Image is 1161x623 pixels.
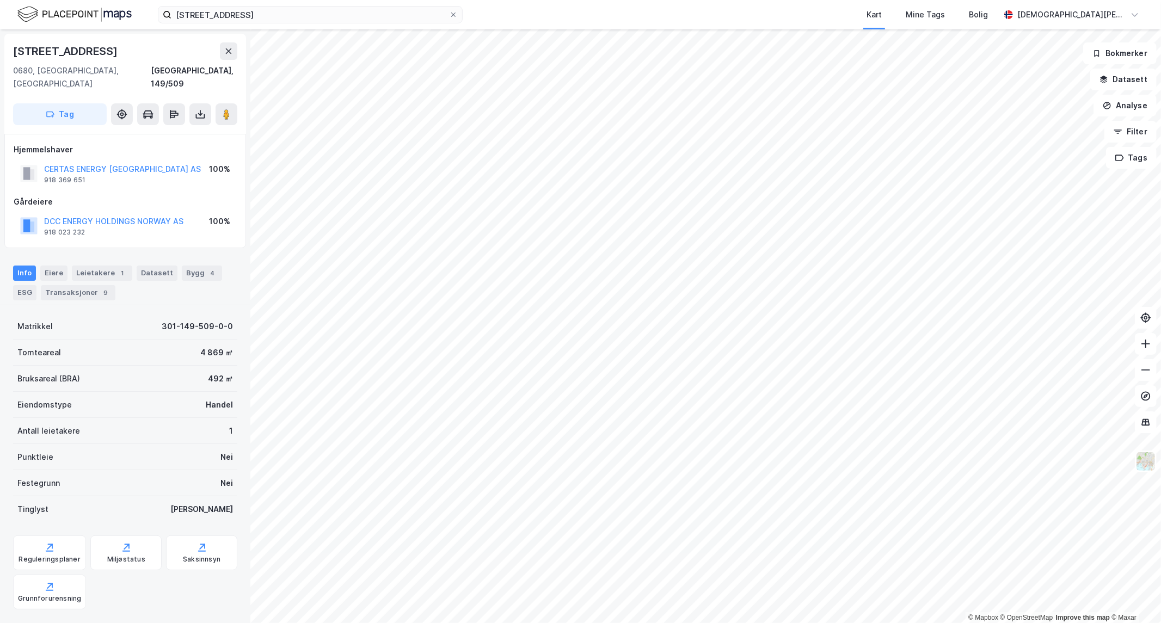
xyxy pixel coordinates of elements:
div: 918 369 651 [44,176,85,184]
div: Eiendomstype [17,398,72,411]
div: Bolig [969,8,988,21]
a: Improve this map [1056,614,1110,621]
button: Filter [1104,121,1157,143]
button: Analyse [1094,95,1157,116]
div: Grunnforurensning [18,594,81,603]
div: Leietakere [72,266,132,281]
div: Punktleie [17,451,53,464]
div: Matrikkel [17,320,53,333]
div: Eiere [40,266,67,281]
div: 100% [209,163,230,176]
img: Z [1135,451,1156,472]
div: Bruksareal (BRA) [17,372,80,385]
div: Tomteareal [17,346,61,359]
div: [STREET_ADDRESS] [13,42,120,60]
div: Kart [867,8,882,21]
div: Reguleringsplaner [19,555,81,564]
div: 0680, [GEOGRAPHIC_DATA], [GEOGRAPHIC_DATA] [13,64,151,90]
button: Tags [1106,147,1157,169]
div: 1 [117,268,128,279]
button: Bokmerker [1083,42,1157,64]
a: Mapbox [968,614,998,621]
div: [DEMOGRAPHIC_DATA][PERSON_NAME] [1017,8,1126,21]
div: [PERSON_NAME] [170,503,233,516]
div: Festegrunn [17,477,60,490]
div: Kontrollprogram for chat [1107,571,1161,623]
div: [GEOGRAPHIC_DATA], 149/509 [151,64,237,90]
iframe: Chat Widget [1107,571,1161,623]
img: logo.f888ab2527a4732fd821a326f86c7f29.svg [17,5,132,24]
div: Antall leietakere [17,424,80,437]
div: Datasett [137,266,177,281]
div: Mine Tags [906,8,945,21]
div: 1 [229,424,233,437]
div: 4 [207,268,218,279]
button: Tag [13,103,107,125]
div: 9 [100,287,111,298]
div: Nei [220,451,233,464]
button: Datasett [1090,69,1157,90]
div: Saksinnsyn [183,555,220,564]
div: 301-149-509-0-0 [162,320,233,333]
div: Handel [206,398,233,411]
div: 492 ㎡ [208,372,233,385]
a: OpenStreetMap [1000,614,1053,621]
div: Bygg [182,266,222,281]
div: Tinglyst [17,503,48,516]
div: Miljøstatus [107,555,145,564]
div: 918 023 232 [44,228,85,237]
div: Transaksjoner [41,285,115,300]
div: ESG [13,285,36,300]
div: 4 869 ㎡ [200,346,233,359]
div: 100% [209,215,230,228]
input: Søk på adresse, matrikkel, gårdeiere, leietakere eller personer [171,7,449,23]
div: Gårdeiere [14,195,237,208]
div: Nei [220,477,233,490]
div: Info [13,266,36,281]
div: Hjemmelshaver [14,143,237,156]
